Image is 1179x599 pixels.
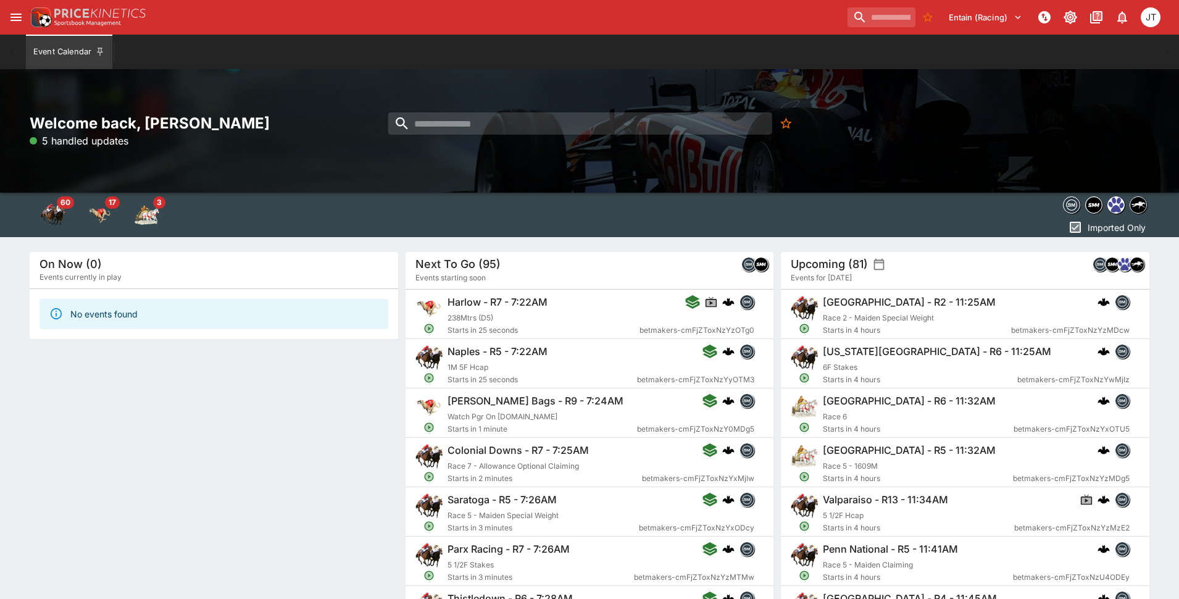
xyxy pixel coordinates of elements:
div: betmakers [739,393,754,408]
img: horse_racing.png [791,295,818,322]
img: samemeetingmulti.png [1086,197,1102,213]
img: horse_racing.png [791,344,818,371]
span: Starts in 4 hours [823,423,1014,435]
h6: Naples - R5 - 7:22AM [448,345,548,358]
span: Starts in 2 minutes [448,472,642,485]
img: logo-cerberus.svg [1098,444,1110,456]
div: cerberus [1098,543,1110,555]
div: betmakers [739,492,754,507]
div: cerberus [722,296,735,308]
div: betmakers [1115,443,1130,458]
div: betmakers [739,443,754,458]
div: betmakers [1063,196,1080,214]
span: 6F Stakes [823,362,857,372]
h5: On Now (0) [40,257,102,271]
h2: Welcome back, [PERSON_NAME] [30,114,398,133]
button: No Bookmarks [918,7,938,27]
span: Starts in 25 seconds [448,324,639,337]
img: Sportsbook Management [54,20,121,26]
img: logo-cerberus.svg [722,444,735,456]
span: betmakers-cmFjZToxNzYyOTM3 [637,374,754,386]
img: logo-cerberus.svg [722,543,735,555]
h6: [GEOGRAPHIC_DATA] - R2 - 11:25AM [823,296,996,309]
div: grnz [1117,257,1132,272]
div: nztr [1130,196,1147,214]
p: 5 handled updates [30,133,128,148]
h6: [US_STATE][GEOGRAPHIC_DATA] - R6 - 11:25AM [823,345,1051,358]
button: settings [873,258,885,270]
svg: Open [799,570,810,581]
div: Event type filters [1060,193,1149,217]
svg: Open [799,471,810,482]
img: betmakers.png [1115,542,1129,556]
span: Events starting soon [415,272,486,284]
svg: Open [799,422,810,433]
img: logo-cerberus.svg [722,296,735,308]
span: 17 [105,196,120,209]
img: PriceKinetics Logo [27,5,52,30]
img: betmakers.png [1115,394,1129,408]
div: samemeetingmulti [1085,196,1102,214]
div: Josh Tanner [1141,7,1160,27]
svg: Open [423,422,435,433]
div: cerberus [722,345,735,358]
div: No events found [70,303,138,325]
span: betmakers-cmFjZToxNzYxOTU5 [1014,423,1130,435]
div: betmakers [1115,393,1130,408]
img: betmakers.png [1064,197,1080,213]
span: Starts in 4 hours [823,374,1017,386]
img: betmakers.png [740,345,754,358]
svg: Open [799,521,810,532]
span: Events currently in play [40,271,122,283]
svg: Open [799,372,810,383]
div: betmakers [1115,542,1130,556]
div: Harness Racing [135,203,159,227]
button: NOT Connected to PK [1033,6,1056,28]
img: betmakers.png [740,493,754,506]
div: cerberus [1098,395,1110,407]
img: betmakers.png [1115,345,1129,358]
img: logo-cerberus.svg [722,395,735,407]
svg: Open [799,323,810,334]
div: betmakers [1115,492,1130,507]
input: search [388,112,772,135]
h6: Valparaiso - R13 - 11:34AM [823,493,948,506]
span: Race 5 - Maiden Special Weight [448,511,559,520]
span: betmakers-cmFjZToxNzYzMTMw [634,571,754,584]
img: samemeetingmulti.png [754,258,768,271]
span: betmakers-cmFjZToxNzYxMjIw [642,472,754,485]
div: betmakers [1115,295,1130,309]
span: 1M 5F Hcap [448,362,488,372]
div: samemeetingmulti [1105,257,1120,272]
span: 60 [57,196,74,209]
svg: Open [423,521,435,532]
svg: Open [423,471,435,482]
span: Race 5 - 1609M [823,461,878,471]
img: betmakers.png [740,443,754,457]
img: greyhound_racing.png [415,295,443,322]
span: Race 5 - Maiden Claiming [823,560,913,569]
div: samemeetingmulti [754,257,769,272]
img: horse_racing.png [415,492,443,519]
h5: Next To Go (95) [415,257,501,271]
img: greyhound_racing [88,203,112,227]
img: betmakers.png [742,258,756,271]
h6: Colonial Downs - R7 - 7:25AM [448,444,589,457]
div: Event type filters [30,193,170,237]
div: Horse Racing [41,203,65,227]
svg: Open [423,323,435,334]
img: harness_racing [135,203,159,227]
div: cerberus [1098,444,1110,456]
button: Imported Only [1064,217,1149,237]
span: Starts in 4 hours [823,522,1014,534]
img: horse_racing.png [791,492,818,519]
span: 238Mtrs (D5) [448,313,493,322]
span: betmakers-cmFjZToxNzYzMzE2 [1014,522,1130,534]
div: betmakers [1093,257,1107,272]
span: betmakers-cmFjZToxNzYxODcy [639,522,754,534]
img: logo-cerberus.svg [722,345,735,358]
img: betmakers.png [740,542,754,556]
div: betmakers [1115,344,1130,359]
span: Starts in 1 minute [448,423,637,435]
img: logo-cerberus.svg [722,493,735,506]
